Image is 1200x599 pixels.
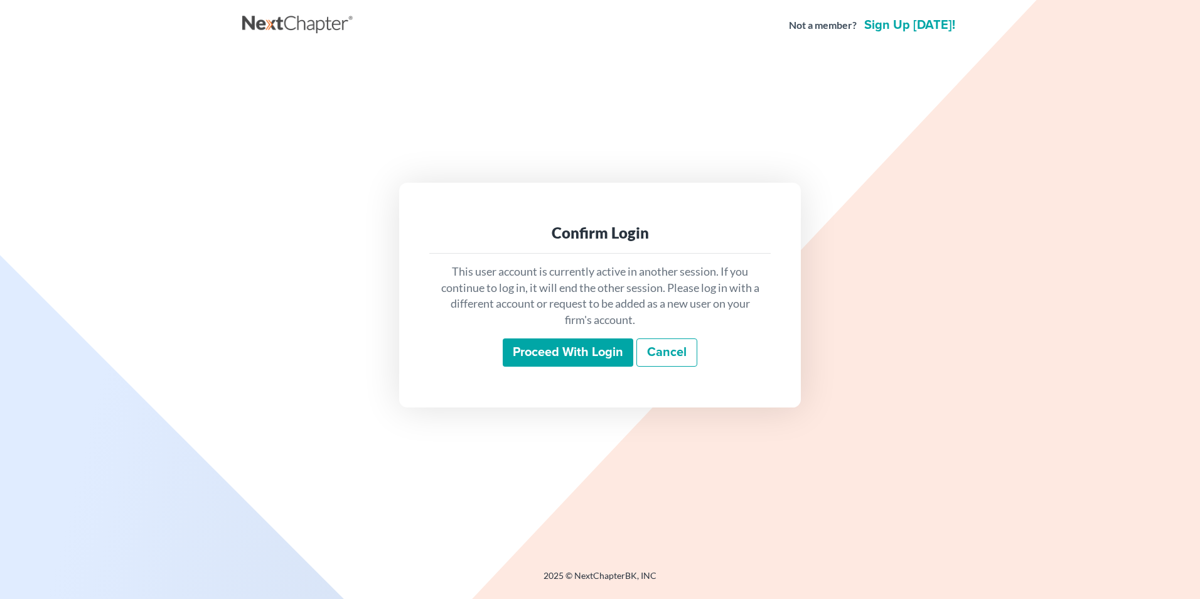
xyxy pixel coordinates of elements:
a: Cancel [636,338,697,367]
p: This user account is currently active in another session. If you continue to log in, it will end ... [439,264,761,328]
a: Sign up [DATE]! [862,19,958,31]
strong: Not a member? [789,18,857,33]
input: Proceed with login [503,338,633,367]
div: Confirm Login [439,223,761,243]
div: 2025 © NextChapterBK, INC [242,569,958,592]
